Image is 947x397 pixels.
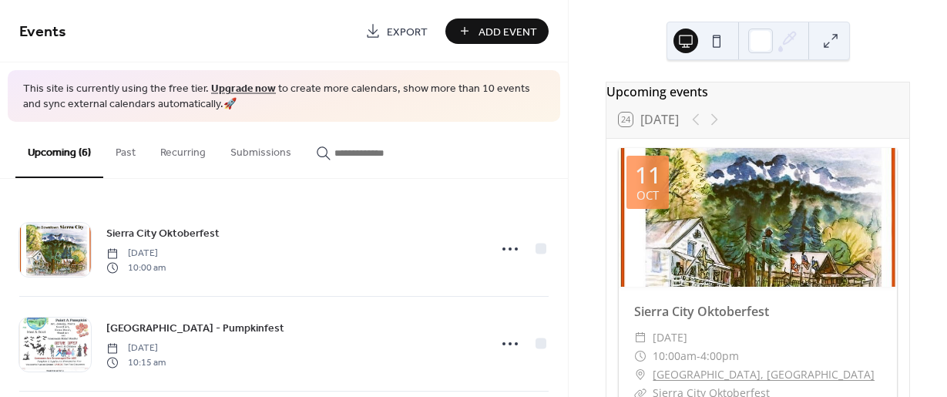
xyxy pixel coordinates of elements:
span: 10:00am [653,347,697,365]
span: 10:15 am [106,355,166,369]
a: Sierra City Oktoberfest [634,303,769,320]
button: Add Event [445,19,549,44]
div: Upcoming events [606,82,909,101]
button: Submissions [218,122,304,177]
div: ​ [634,347,646,365]
div: ​ [634,328,646,347]
span: Events [19,17,66,47]
a: [GEOGRAPHIC_DATA], [GEOGRAPHIC_DATA] [653,365,875,384]
span: 4:00pm [700,347,739,365]
span: [DATE] [106,341,166,355]
span: Add Event [479,24,537,40]
span: [DATE] [653,328,687,347]
a: Sierra City Oktoberfest [106,224,220,242]
span: - [697,347,700,365]
span: 10:00 am [106,261,166,274]
a: [GEOGRAPHIC_DATA] - Pumpkinfest [106,319,284,337]
button: Upcoming (6) [15,122,103,178]
a: Upgrade now [211,79,276,99]
button: Recurring [148,122,218,177]
span: [DATE] [106,247,166,261]
span: Sierra City Oktoberfest [106,226,220,242]
span: [GEOGRAPHIC_DATA] - Pumpkinfest [106,321,284,337]
button: Past [103,122,148,177]
div: Oct [636,190,659,201]
a: Export [354,19,439,44]
div: ​ [634,365,646,384]
span: Export [387,24,428,40]
span: This site is currently using the free tier. to create more calendars, show more than 10 events an... [23,82,545,112]
div: 11 [635,163,661,187]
